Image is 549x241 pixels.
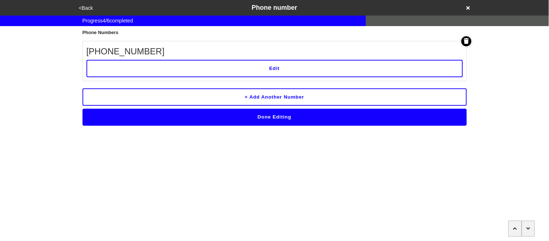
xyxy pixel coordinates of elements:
[83,109,467,125] button: Done Editing
[83,29,467,36] div: Phone Numbers
[77,4,95,12] button: <Back
[83,88,467,106] button: + Add another number
[83,17,133,25] span: Progress 4 / 6 completed
[252,4,297,11] span: Phone number
[86,45,463,58] p: [PHONE_NUMBER]
[86,60,463,77] button: Edit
